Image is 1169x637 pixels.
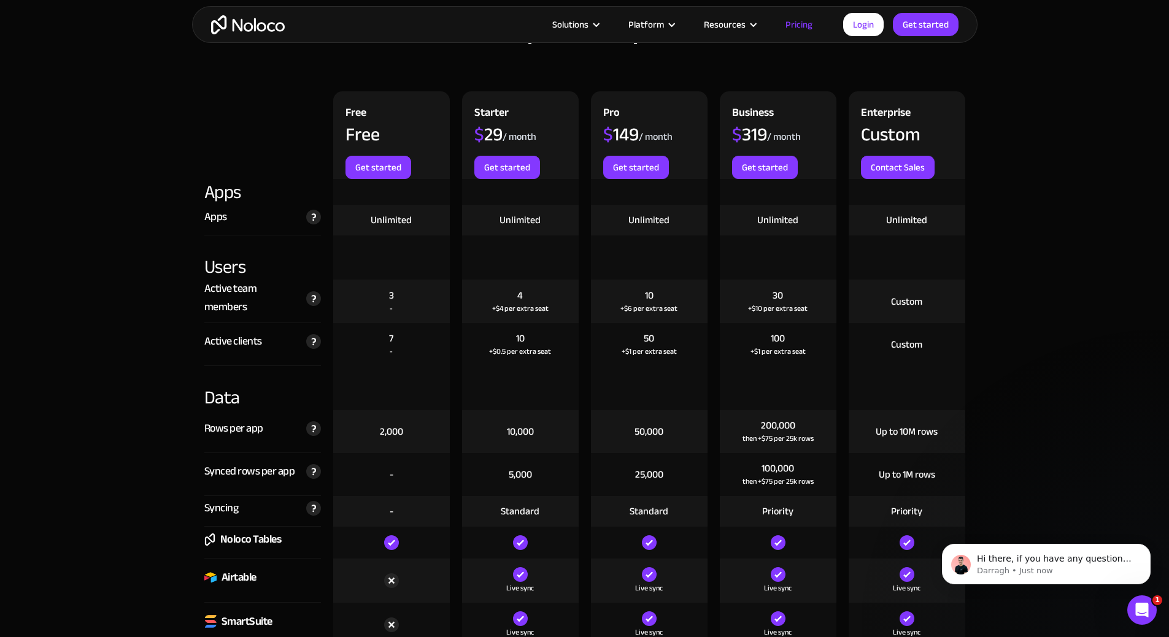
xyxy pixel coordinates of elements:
div: 200,000 [761,419,795,432]
iframe: Intercom notifications message [924,518,1169,604]
div: / month [767,130,801,143]
div: Live sync [764,582,792,594]
div: Up to 10M rows [876,425,938,438]
div: 4 [517,289,523,302]
div: Custom [891,338,922,351]
div: 50,000 [635,425,663,438]
div: Priority [762,505,793,518]
div: +$4 per extra seat [492,302,549,315]
div: 10 [516,332,525,345]
div: Standard [501,505,539,518]
div: 319 [732,125,767,143]
div: 50 [644,332,654,345]
a: Login [843,13,884,36]
div: 100,000 [762,462,794,475]
div: Synced rows per app [204,462,295,481]
div: 30 [773,289,783,302]
div: 3 [389,289,394,302]
div: +$10 per extra seat [748,302,808,315]
div: Data [204,366,321,410]
div: - [390,345,393,357]
a: Get started [732,156,798,179]
div: Live sync [893,582,920,594]
div: 10,000 [507,425,534,438]
div: Live sync [635,582,663,594]
div: Syncing [204,499,239,517]
div: - [390,302,393,315]
span: $ [603,117,613,151]
div: - [390,505,393,518]
div: 100 [771,332,785,345]
div: Unlimited [628,213,669,227]
a: home [211,15,285,34]
div: 2,000 [380,425,403,438]
div: 5,000 [509,468,532,481]
div: +$0.5 per extra seat [489,345,551,357]
div: Unlimited [500,213,541,227]
div: Standard [630,505,668,518]
div: Custom [891,295,922,308]
div: Free [345,104,366,125]
div: Unlimited [371,213,412,227]
div: Starter [474,104,509,125]
div: Solutions [537,17,613,32]
div: then +$75 per 25k rows [743,475,814,487]
div: 7 [389,332,393,345]
div: Airtable [222,568,257,587]
div: Enterprise [861,104,911,125]
span: $ [474,117,484,151]
div: / month [639,130,673,143]
div: SmartSuite [222,612,272,631]
div: Resources [704,17,746,32]
iframe: Intercom live chat [1127,595,1157,625]
div: Noloco Tables [220,530,282,549]
div: Active team members [204,280,300,316]
div: 10 [645,289,654,302]
a: Get started [345,156,411,179]
div: Apps [204,179,321,205]
div: Users [204,235,321,280]
a: Get started [603,156,669,179]
div: Rows per app [204,419,263,438]
a: Get started [474,156,540,179]
a: Pricing [770,17,828,32]
div: +$1 per extra seat [622,345,677,357]
div: Up to 1M rows [879,468,935,481]
div: Apps [204,208,227,226]
div: then +$75 per 25k rows [743,432,814,444]
div: / month [503,130,536,143]
div: Unlimited [757,213,798,227]
div: Platform [628,17,664,32]
a: Contact Sales [861,156,935,179]
a: Get started [893,13,959,36]
div: 149 [603,125,639,143]
div: Priority [891,505,922,518]
div: Solutions [552,17,588,32]
div: +$1 per extra seat [750,345,806,357]
div: +$6 per extra seat [620,302,677,315]
div: 25,000 [635,468,663,481]
div: Active clients [204,332,262,351]
div: Platform [613,17,689,32]
div: Free [345,125,380,143]
div: - [390,468,393,481]
div: Custom [861,125,920,143]
div: Unlimited [886,213,927,227]
div: Resources [689,17,770,32]
div: Pro [603,104,620,125]
div: Live sync [506,582,534,594]
span: 1 [1152,595,1162,605]
div: Business [732,104,774,125]
span: $ [732,117,742,151]
div: 29 [474,125,503,143]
